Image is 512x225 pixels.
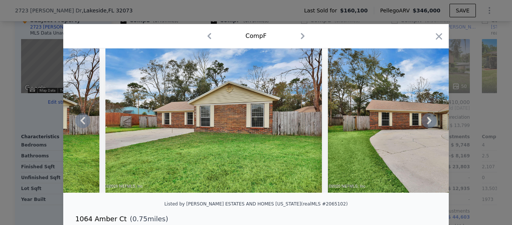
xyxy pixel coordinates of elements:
[133,215,148,223] span: 0.75
[105,48,322,193] img: Property Img
[245,32,267,41] div: Comp F
[127,214,168,224] span: ( miles)
[164,201,347,207] div: Listed by [PERSON_NAME] ESTATES AND HOMES [US_STATE] (realMLS #2065102)
[75,214,127,224] div: 1064 Amber Ct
